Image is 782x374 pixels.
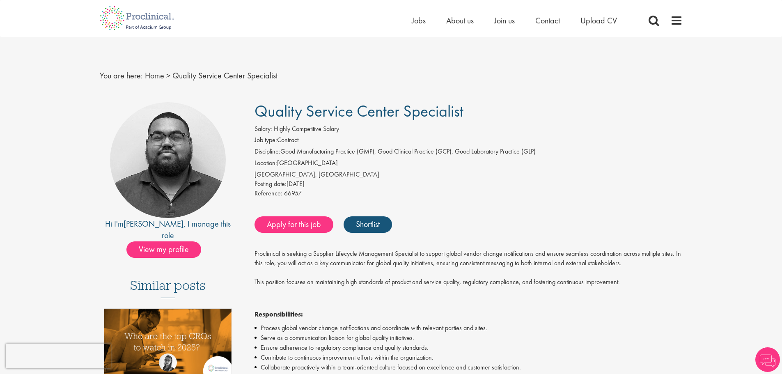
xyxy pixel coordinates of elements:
[166,70,170,81] span: >
[100,218,236,241] div: Hi I'm , I manage this role
[344,216,392,233] a: Shortlist
[755,347,780,372] img: Chatbot
[412,15,426,26] a: Jobs
[100,70,143,81] span: You are here:
[110,102,226,218] img: imeage of recruiter Ashley Bennett
[580,15,617,26] a: Upload CV
[6,344,111,368] iframe: reCAPTCHA
[255,124,272,134] label: Salary:
[446,15,474,26] a: About us
[274,124,339,133] span: Highly Competitive Salary
[255,158,683,170] li: [GEOGRAPHIC_DATA]
[255,343,683,353] li: Ensure adherence to regulatory compliance and quality standards.
[255,333,683,343] li: Serve as a communication liaison for global quality initiatives.
[284,189,302,197] span: 66957
[255,310,303,319] strong: Responsibilities:
[255,135,683,147] li: Contract
[255,216,333,233] a: Apply for this job
[255,147,683,158] li: Good Manufacturing Practice (GMP), Good Clinical Practice (GCP), Good Laboratory Practice (GLP)
[126,243,209,254] a: View my profile
[255,170,683,179] div: [GEOGRAPHIC_DATA], [GEOGRAPHIC_DATA]
[159,353,177,372] img: Theodora Savlovschi - Wicks
[255,158,277,168] label: Location:
[255,353,683,363] li: Contribute to continuous improvement efforts within the organization.
[535,15,560,26] a: Contact
[130,278,206,298] h3: Similar posts
[145,70,164,81] a: breadcrumb link
[494,15,515,26] a: Join us
[255,147,280,156] label: Discipline:
[255,323,683,333] li: Process global vendor change notifications and coordinate with relevant parties and sites.
[255,249,683,287] p: Proclinical is seeking a Supplier Lifecycle Management Specialist to support global vendor change...
[126,241,201,258] span: View my profile
[255,179,287,188] span: Posting date:
[255,363,683,372] li: Collaborate proactively within a team-oriented culture focused on excellence and customer satisfa...
[255,179,683,189] div: [DATE]
[172,70,277,81] span: Quality Service Center Specialist
[255,101,463,122] span: Quality Service Center Specialist
[255,135,277,145] label: Job type:
[124,218,183,229] a: [PERSON_NAME]
[255,189,282,198] label: Reference:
